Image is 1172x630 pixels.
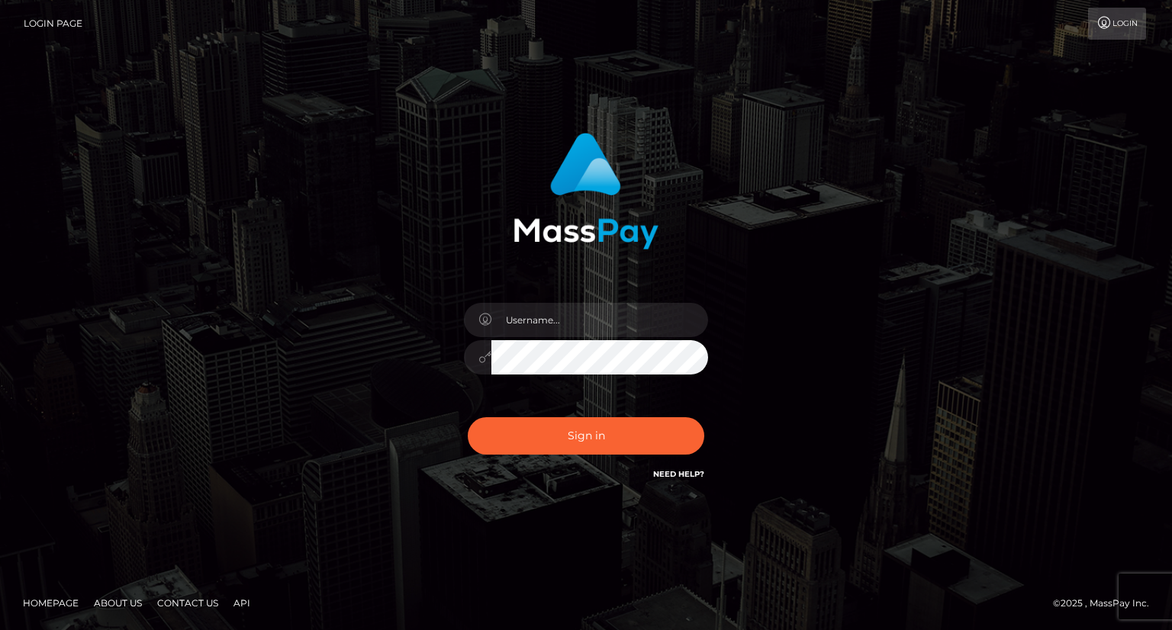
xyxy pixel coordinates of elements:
img: MassPay Login [514,133,658,249]
a: About Us [88,591,148,615]
a: Need Help? [653,469,704,479]
a: Login Page [24,8,82,40]
button: Sign in [468,417,704,455]
a: API [227,591,256,615]
input: Username... [491,303,708,337]
a: Login [1088,8,1146,40]
div: © 2025 , MassPay Inc. [1053,595,1161,612]
a: Contact Us [151,591,224,615]
a: Homepage [17,591,85,615]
